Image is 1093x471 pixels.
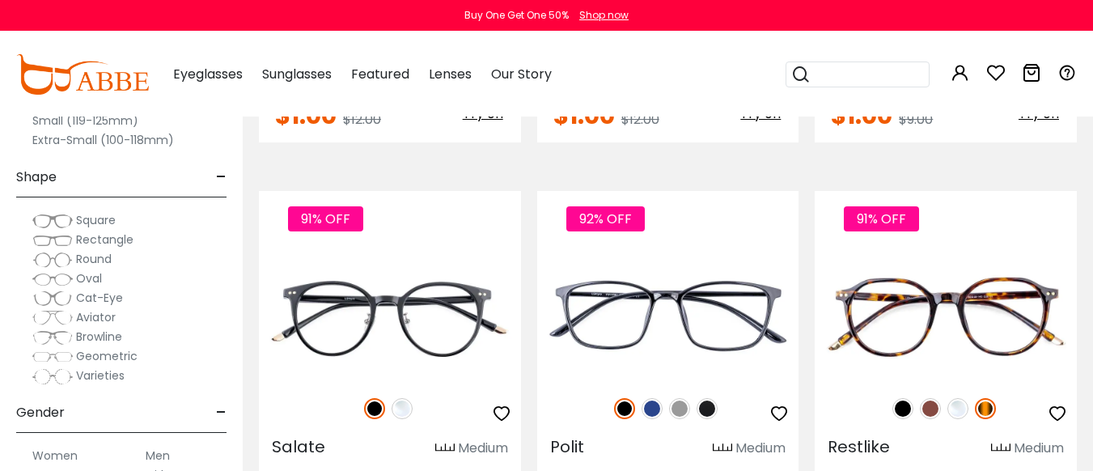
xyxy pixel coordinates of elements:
[32,368,73,385] img: Varieties.png
[259,249,521,380] img: Black Salate - Plastic ,Adjust Nose Pads
[32,271,73,287] img: Oval.png
[32,232,73,248] img: Rectangle.png
[343,110,381,129] span: $12.00
[815,249,1077,380] img: Tortoise Restlike - Plastic ,Universal Bridge Fit
[272,435,325,458] span: Salate
[614,398,635,419] img: Black
[216,393,227,432] span: -
[32,111,138,130] label: Small (119-125mm)
[76,309,116,325] span: Aviator
[76,329,122,345] span: Browline
[146,446,170,465] label: Men
[579,8,629,23] div: Shop now
[32,213,73,229] img: Square.png
[491,65,552,83] span: Our Story
[892,398,913,419] img: Black
[32,130,174,150] label: Extra-Small (100-118mm)
[621,110,659,129] span: $12.00
[844,206,919,231] span: 91% OFF
[920,398,941,419] img: Brown
[947,398,968,419] img: Clear
[76,231,133,248] span: Rectangle
[32,310,73,326] img: Aviator.png
[1014,439,1064,458] div: Medium
[537,249,799,380] img: Black Polit - TR ,Universal Bridge Fit
[991,443,1010,455] img: size ruler
[351,65,409,83] span: Featured
[76,290,123,306] span: Cat-Eye
[262,65,332,83] span: Sunglasses
[16,54,149,95] img: abbeglasses.com
[392,398,413,419] img: Clear
[735,439,786,458] div: Medium
[76,251,112,267] span: Round
[458,439,508,458] div: Medium
[975,398,996,419] img: Tortoise
[173,65,243,83] span: Eyeglasses
[697,398,718,419] img: Matte Black
[32,291,73,307] img: Cat-Eye.png
[16,158,57,197] span: Shape
[32,252,73,268] img: Round.png
[16,393,65,432] span: Gender
[642,398,663,419] img: Blue
[435,443,455,455] img: size ruler
[669,398,690,419] img: Gray
[899,110,933,129] span: $9.00
[550,435,584,458] span: Polit
[32,329,73,346] img: Browline.png
[464,8,569,23] div: Buy One Get One 50%
[364,398,385,419] img: Black
[76,367,125,384] span: Varieties
[76,270,102,286] span: Oval
[566,206,645,231] span: 92% OFF
[713,443,732,455] img: size ruler
[429,65,472,83] span: Lenses
[828,435,890,458] span: Restlike
[32,446,78,465] label: Women
[288,206,363,231] span: 91% OFF
[76,348,138,364] span: Geometric
[32,349,73,365] img: Geometric.png
[216,158,227,197] span: -
[76,212,116,228] span: Square
[571,8,629,22] a: Shop now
